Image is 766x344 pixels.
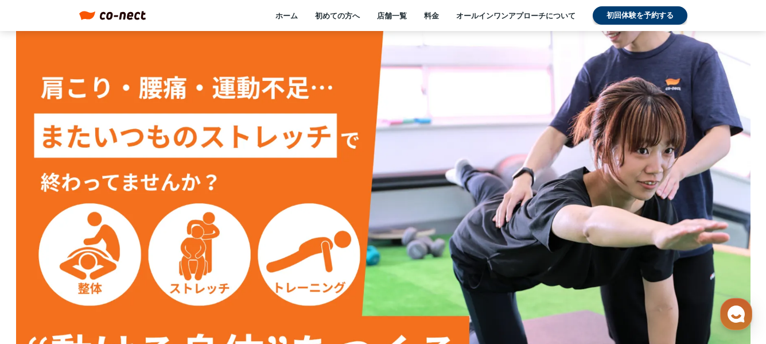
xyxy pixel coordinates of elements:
a: オールインワンアプローチについて [456,10,576,21]
a: 初回体験を予約する [593,6,687,25]
a: 料金 [424,10,439,21]
a: ホーム [275,10,298,21]
a: 店舗一覧 [377,10,407,21]
a: 初めての方へ [315,10,360,21]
